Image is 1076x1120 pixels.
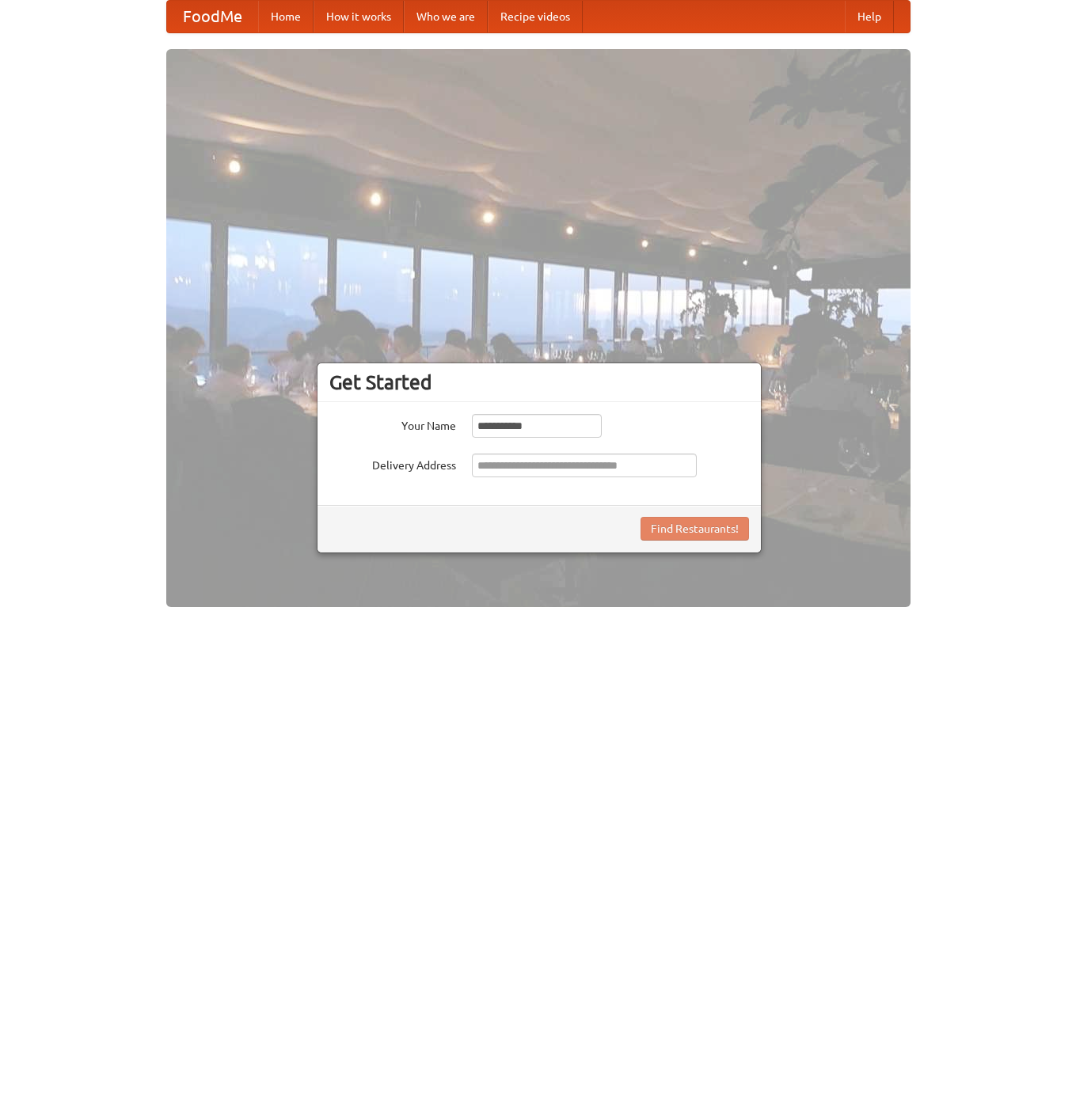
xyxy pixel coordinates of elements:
[314,1,404,32] a: How it works
[845,1,894,32] a: Help
[329,454,456,473] label: Delivery Address
[641,517,749,541] button: Find Restaurants!
[329,370,749,394] h3: Get Started
[404,1,488,32] a: Who we are
[167,1,258,32] a: FoodMe
[258,1,314,32] a: Home
[488,1,583,32] a: Recipe videos
[329,414,456,434] label: Your Name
